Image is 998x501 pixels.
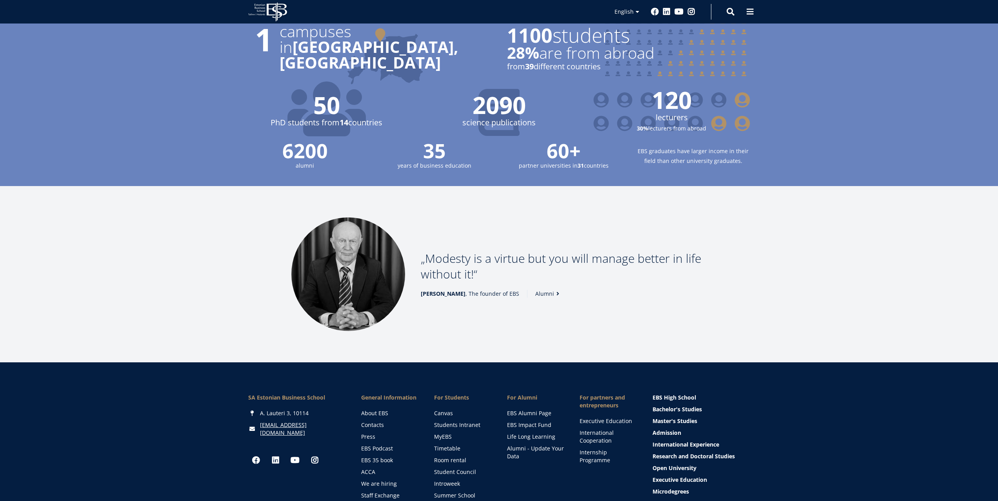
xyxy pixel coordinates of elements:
[421,117,578,128] span: science publications
[653,429,750,437] a: Admission
[636,146,750,166] small: EBS graduates have larger income in their field than other university graduates.
[280,24,491,39] span: campuses
[361,480,418,488] a: We are hiring
[268,452,284,468] a: Linkedin
[593,112,750,123] span: lecturers
[248,93,405,117] span: 50
[507,409,564,417] a: EBS Alumni Page
[525,61,534,72] strong: 39
[507,141,621,161] span: 60+
[287,452,303,468] a: Youtube
[434,445,491,452] a: Timetable
[593,88,750,112] span: 120
[535,290,562,298] a: Alumni
[580,394,637,409] span: For partners and entrepreneurs
[434,480,491,488] a: Introweek
[361,433,418,441] a: Press
[280,36,458,73] strong: [GEOGRAPHIC_DATA], [GEOGRAPHIC_DATA]
[580,449,637,464] a: Internship Programme
[687,8,695,16] a: Instagram
[434,433,491,441] a: MyEBS
[248,394,346,402] div: SA Estonian Business School
[578,162,584,169] strong: 31
[378,161,491,170] small: years of business education
[434,394,491,402] a: For Students
[248,24,280,71] span: 1
[674,8,684,16] a: Youtube
[663,8,671,16] a: Linkedin
[507,61,711,72] small: from different countries
[248,452,264,468] a: Facebook
[421,290,465,297] strong: [PERSON_NAME]
[361,492,418,499] a: Staff Exchange
[248,161,362,170] small: alumni
[248,141,362,161] span: 6200
[421,251,707,282] p: Modesty is a virtue but you will manage better in life without it!
[507,42,539,63] strong: 28%
[434,421,491,429] a: Students Intranet
[593,123,750,133] small: lecturers from abroad
[361,445,418,452] a: EBS Podcast
[653,441,750,449] a: International Experience
[280,39,491,71] p: in
[248,117,405,128] span: PhD students from countries
[434,456,491,464] a: Room rental
[434,468,491,476] a: Student Council
[507,161,621,170] small: partner universities in countries
[507,25,711,45] span: students
[361,456,418,464] a: EBS 35 book
[507,45,711,61] span: are from abroad
[361,468,418,476] a: ACCA
[361,394,418,402] span: General Information
[361,409,418,417] a: About EBS
[653,476,750,484] a: Executive Education
[507,433,564,441] a: Life Long Learning
[434,409,491,417] a: Canvas
[307,452,323,468] a: Instagram
[507,394,564,402] span: For Alumni
[653,417,750,425] a: Master's Studies
[653,464,750,472] a: Open University
[507,421,564,429] a: EBS Impact Fund
[361,421,418,429] a: Contacts
[653,488,750,496] a: Microdegrees
[340,117,348,128] strong: 14
[291,217,405,331] img: Madis Habakuk
[653,394,750,402] a: EBS High School
[653,452,750,460] a: Research and Doctoral Studies
[434,492,491,499] a: Summer School
[507,22,553,49] strong: 1100
[653,405,750,413] a: Bachelor's Studies
[507,445,564,460] a: Alumni - Update Your Data
[248,409,346,417] div: A. Lauteri 3, 10114
[651,8,659,16] a: Facebook
[421,93,578,117] span: 2090
[637,125,648,132] strong: 30%
[580,417,637,425] a: Executive Education
[580,429,637,445] a: International Cooperation
[378,141,491,161] span: 35
[260,421,346,437] a: [EMAIL_ADDRESS][DOMAIN_NAME]
[421,290,519,298] span: , The founder of EBS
